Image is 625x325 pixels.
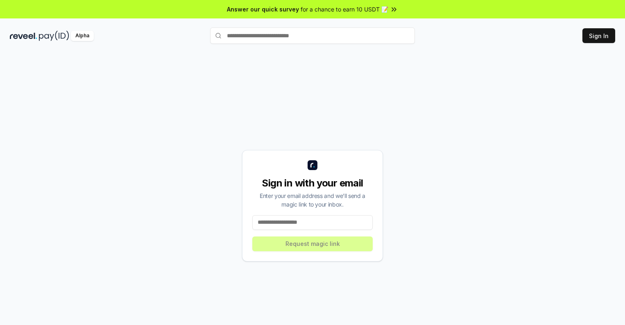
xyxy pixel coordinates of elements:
[582,28,615,43] button: Sign In
[308,160,317,170] img: logo_small
[227,5,299,14] span: Answer our quick survey
[71,31,94,41] div: Alpha
[252,177,373,190] div: Sign in with your email
[10,31,37,41] img: reveel_dark
[39,31,69,41] img: pay_id
[301,5,388,14] span: for a chance to earn 10 USDT 📝
[252,191,373,209] div: Enter your email address and we’ll send a magic link to your inbox.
